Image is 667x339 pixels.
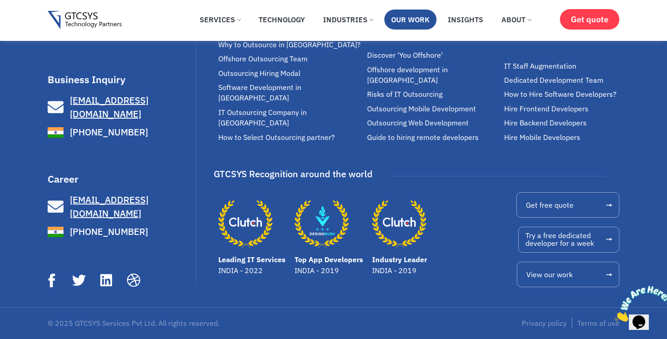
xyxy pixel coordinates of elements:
[367,118,500,128] a: Outsourcing Web Development
[367,89,442,100] span: Risks of IT Outsourcing
[504,89,617,100] span: How to Hire Software Developers?
[372,255,427,264] a: Industry Leader
[48,11,122,30] img: Gtcsys logo
[504,118,587,128] span: Hire Backend Developers
[367,104,500,114] a: Outsourcing Mobile Development
[560,9,619,30] a: Get quote
[214,165,373,183] div: GTCSYS Recognition around the world
[48,94,194,121] a: [EMAIL_ADDRESS][DOMAIN_NAME]
[504,75,624,85] a: Dedicated Development Team
[441,10,490,30] a: Insights
[70,94,148,120] span: [EMAIL_ADDRESS][DOMAIN_NAME]
[218,40,363,50] a: Why to Outsource in [GEOGRAPHIC_DATA]?
[384,10,436,30] a: Our Work
[48,224,194,240] a: [PHONE_NUMBER]
[218,132,335,143] span: How to Select Outsourcing partner?
[367,104,476,114] span: Outsourcing Mobile Development
[611,282,667,325] iframe: chat widget
[294,197,349,251] a: Top App Developers
[504,104,589,114] span: Hire Frontend Developers
[372,265,427,276] p: INDIA - 2019
[4,4,60,40] img: Chat attention grabber
[526,201,574,209] span: Get free quote
[68,125,148,139] span: [PHONE_NUMBER]
[571,15,608,24] span: Get quote
[504,75,603,85] span: Dedicated Development Team
[504,61,624,71] a: IT Staff Augmentation
[218,68,363,79] a: Outsourcing Hiring Modal
[294,255,363,264] a: Top App Developers
[367,50,443,60] span: Discover 'You Offshore'
[504,104,624,114] a: Hire Frontend Developers
[48,75,194,85] h3: Business Inquiry
[367,50,500,60] a: Discover 'You Offshore'
[367,65,500,86] a: Offshore development in [GEOGRAPHIC_DATA]
[70,194,148,219] span: [EMAIL_ADDRESS][DOMAIN_NAME]
[218,54,308,64] span: Offshore Outsourcing Team
[294,265,363,276] p: INDIA - 2019
[218,107,363,129] a: IT Outsourcing Company in [GEOGRAPHIC_DATA]
[504,118,624,128] a: Hire Backend Developers
[577,318,619,329] a: Terms of use
[218,40,361,50] span: Why to Outsource in [GEOGRAPHIC_DATA]?
[504,132,624,143] a: Hire Mobile Developers
[218,68,300,79] span: Outsourcing Hiring Modal
[48,319,329,327] p: © 2025 GTCSYS Services Pvt Ltd. All rights reserved.
[48,125,194,140] a: [PHONE_NUMBER]
[367,89,500,100] a: Risks of IT Outsourcing
[504,89,624,100] a: How to Hire Software Developers?
[316,10,380,30] a: Industries
[193,10,247,30] a: Services
[367,118,469,128] span: Outsourcing Web Development
[522,318,567,329] a: Privacy policy
[526,271,573,278] span: View our work
[218,197,273,251] a: Leading IT Services
[48,193,194,220] a: [EMAIL_ADDRESS][DOMAIN_NAME]
[218,255,285,264] a: Leading IT Services
[218,132,363,143] a: How to Select Outsourcing partner?
[517,262,619,287] a: View our work
[218,265,285,276] p: INDIA - 2022
[516,192,619,218] a: Get free quote
[252,10,312,30] a: Technology
[372,197,427,251] a: Industry Leader
[367,132,479,143] span: Guide to hiring remote developers
[525,232,594,248] span: Try a free dedicated developer for a week
[68,225,148,239] span: [PHONE_NUMBER]
[495,10,538,30] a: About
[504,132,580,143] span: Hire Mobile Developers
[48,174,194,184] h3: Career
[218,82,363,104] a: Software Development in [GEOGRAPHIC_DATA]
[218,54,363,64] a: Offshore Outsourcing Team
[367,132,500,143] a: Guide to hiring remote developers
[504,61,576,71] span: IT Staff Augmentation
[518,227,619,253] a: Try a free dedicateddeveloper for a week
